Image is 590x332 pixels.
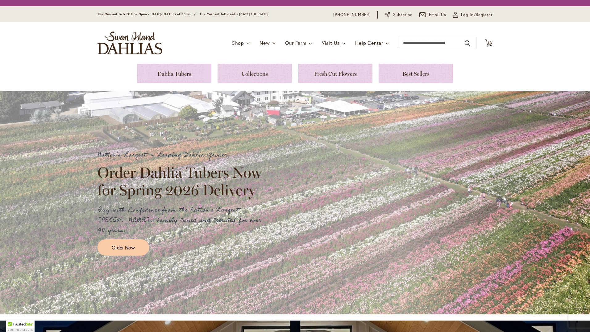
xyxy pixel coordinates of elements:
a: Order Now [98,239,149,256]
h2: Order Dahlia Tubers Now for Spring 2026 Delivery [98,164,267,198]
button: Search [465,38,470,48]
span: Subscribe [393,12,413,18]
span: Closed - [DATE] till [DATE] [224,12,268,16]
span: Email Us [429,12,447,18]
span: Log In/Register [461,12,492,18]
a: Subscribe [384,12,413,18]
span: Visit Us [322,40,340,46]
span: New [260,40,270,46]
span: Our Farm [285,40,306,46]
p: Buy with Confidence from the Nation's Largest [PERSON_NAME]. Family Owned and Operated for over 9... [98,205,267,236]
a: Email Us [419,12,447,18]
span: Order Now [112,244,135,251]
span: Shop [232,40,244,46]
p: Nation's Largest & Leading Dahlia Grower [98,150,267,160]
a: [PHONE_NUMBER] [333,12,371,18]
div: TrustedSite Certified [6,320,35,332]
a: Log In/Register [453,12,492,18]
span: The Mercantile & Office Open - [DATE]-[DATE] 9-4:30pm / The Mercantile [98,12,224,16]
a: store logo [98,32,162,54]
span: Help Center [355,40,383,46]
